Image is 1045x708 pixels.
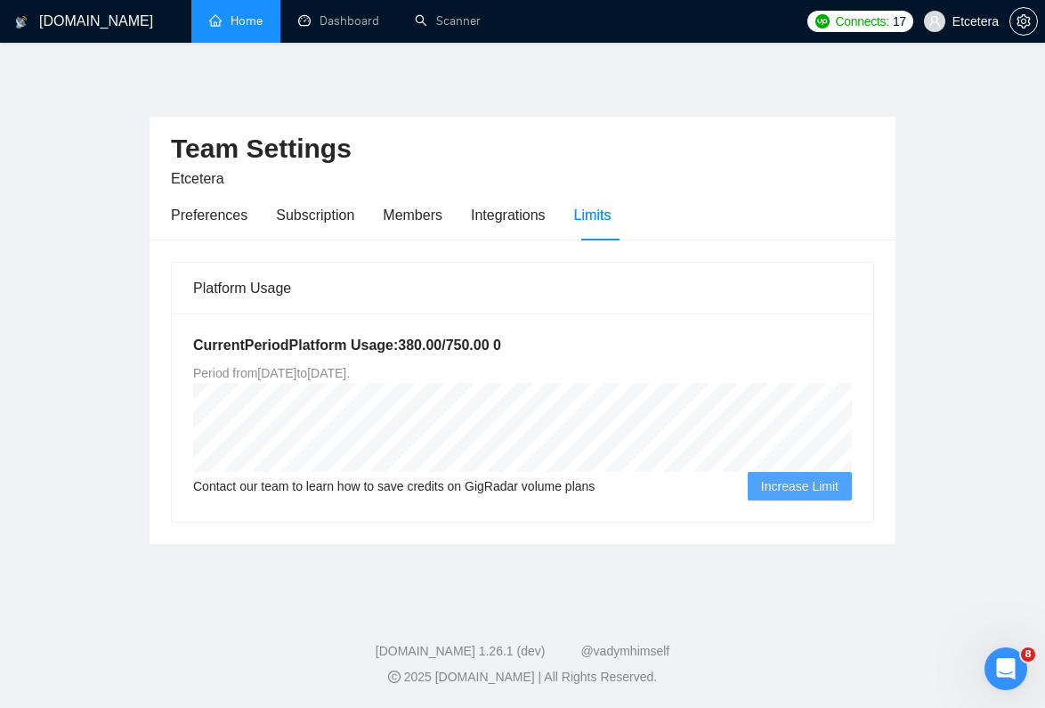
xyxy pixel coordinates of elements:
div: Platform Usage [193,263,852,313]
div: 2025 [DOMAIN_NAME] | All Rights Reserved. [14,668,1031,687]
div: Integrations [471,204,546,226]
img: upwork-logo.png [815,14,830,28]
span: 8 [1021,647,1035,662]
a: [DOMAIN_NAME] 1.26.1 (dev) [376,644,546,658]
button: Increase Limit [748,472,852,500]
button: setting [1009,7,1038,36]
span: Contact our team to learn how to save credits on GigRadar volume plans [193,476,595,496]
a: @vadymhimself [580,644,669,658]
img: logo [15,8,28,37]
a: homeHome [209,13,263,28]
a: dashboardDashboard [298,13,379,28]
div: Limits [574,204,612,226]
span: setting [1010,14,1037,28]
span: Period from [DATE] to [DATE] . [193,366,350,380]
div: Members [383,204,442,226]
span: copyright [388,671,401,683]
a: setting [1009,14,1038,28]
h2: Team Settings [171,131,874,167]
iframe: Intercom live chat [984,647,1027,690]
div: Subscription [276,204,354,226]
span: Connects: [836,12,889,31]
span: 17 [893,12,906,31]
span: Increase Limit [761,476,838,496]
a: searchScanner [415,13,481,28]
span: user [928,15,941,28]
span: Etcetera [171,171,224,186]
div: Preferences [171,204,247,226]
h5: Current Period Platform Usage: 380.00 / 750.00 0 [193,335,852,356]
